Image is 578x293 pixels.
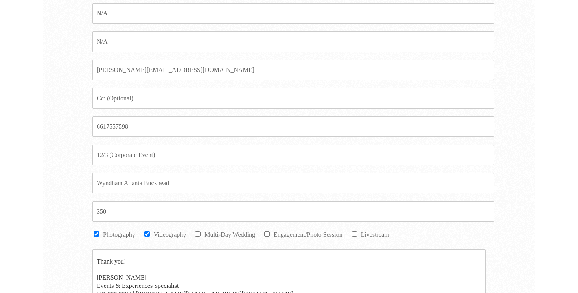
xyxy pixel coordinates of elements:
input: Cc: (Optional) [92,88,494,109]
label: Engagement/Photo Session [274,231,342,238]
label: Multi-Day Wedding [204,231,255,238]
input: Fiancée [92,3,494,24]
input: Guests # [92,201,494,222]
input: Fiancé [92,31,494,52]
input: Email [92,60,494,80]
label: Livestream [361,231,389,238]
label: Photography [103,231,135,238]
label: Videography [154,231,186,238]
input: Wedding Dates [92,145,494,165]
input: Wedding Locations [92,173,494,193]
input: Phone [92,116,494,137]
